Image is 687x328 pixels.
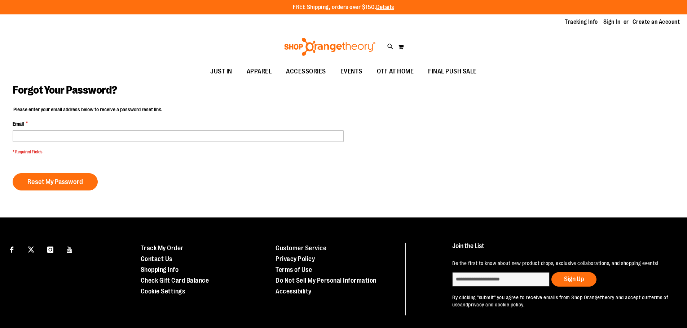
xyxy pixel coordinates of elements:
[286,63,326,80] span: ACCESSORIES
[564,275,584,283] span: Sign Up
[27,178,83,186] span: Reset My Password
[25,243,38,255] a: Visit our X page
[283,38,376,56] img: Shop Orangetheory
[421,63,484,80] a: FINAL PUSH SALE
[13,173,98,190] button: Reset My Password
[141,244,184,252] a: Track My Order
[13,149,344,155] span: * Required Fields
[452,260,670,267] p: Be the first to know about new product drops, exclusive collaborations, and shopping events!
[13,84,117,96] span: Forgot Your Password?
[276,277,376,284] a: Do Not Sell My Personal Information
[276,244,326,252] a: Customer Service
[279,63,333,80] a: ACCESSORIES
[376,4,394,10] a: Details
[141,288,185,295] a: Cookie Settings
[276,288,312,295] a: Accessibility
[203,63,239,80] a: JUST IN
[452,294,670,308] p: By clicking "submit" you agree to receive emails from Shop Orangetheory and accept our and
[13,120,24,127] span: Email
[370,63,421,80] a: OTF AT HOME
[468,302,524,307] a: privacy and cookie policy.
[5,243,18,255] a: Visit our Facebook page
[210,63,232,80] span: JUST IN
[603,18,621,26] a: Sign In
[340,63,362,80] span: EVENTS
[28,246,34,253] img: Twitter
[276,266,312,273] a: Terms of Use
[333,63,370,80] a: EVENTS
[276,255,315,262] a: Privacy Policy
[141,266,179,273] a: Shopping Info
[141,255,172,262] a: Contact Us
[44,243,57,255] a: Visit our Instagram page
[428,63,477,80] span: FINAL PUSH SALE
[247,63,272,80] span: APPAREL
[551,272,596,287] button: Sign Up
[452,243,670,256] h4: Join the List
[452,272,550,287] input: enter email
[141,277,209,284] a: Check Gift Card Balance
[565,18,598,26] a: Tracking Info
[239,63,279,80] a: APPAREL
[13,106,163,113] legend: Please enter your email address below to receive a password reset link.
[63,243,76,255] a: Visit our Youtube page
[377,63,414,80] span: OTF AT HOME
[452,295,668,307] a: terms of use
[293,3,394,12] p: FREE Shipping, orders over $150.
[633,18,680,26] a: Create an Account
